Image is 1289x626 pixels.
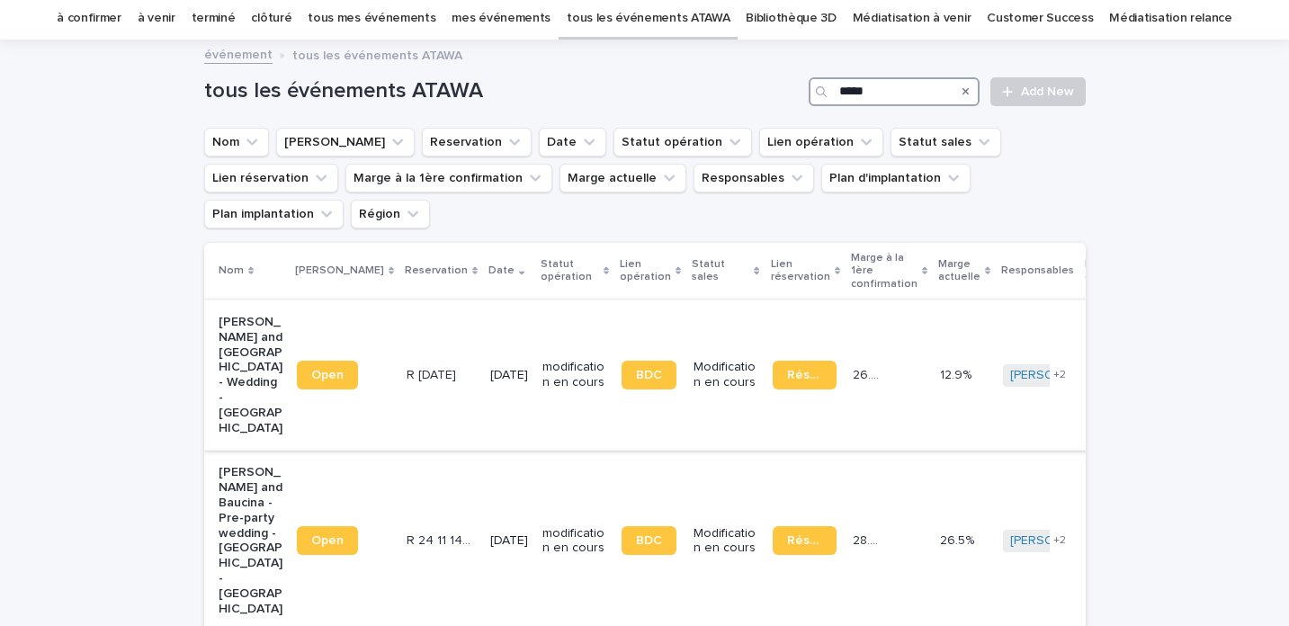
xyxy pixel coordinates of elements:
p: 26.9 % [853,364,889,383]
p: Marge à la 1ère confirmation [851,248,918,294]
button: Lien Stacker [276,128,415,156]
button: Plan d'implantation [821,164,971,192]
button: Date [539,128,606,156]
input: Search [809,77,980,106]
span: Open [311,534,344,547]
a: Add New [990,77,1085,106]
button: Marge actuelle [559,164,686,192]
a: Open [297,526,358,555]
p: Responsables [1001,261,1074,281]
p: 26.5% [940,530,978,549]
p: R 24 12 2052 [407,364,460,383]
p: [PERSON_NAME] and [GEOGRAPHIC_DATA] - Wedding - [GEOGRAPHIC_DATA] [219,315,282,435]
a: Open [297,361,358,389]
a: événement [204,43,273,64]
p: modification en cours [542,526,606,557]
span: + 2 [1053,535,1066,546]
a: BDC [622,361,676,389]
button: Région [351,200,430,228]
button: Lien réservation [204,164,338,192]
a: [PERSON_NAME] [1010,533,1108,549]
span: BDC [636,534,662,547]
p: Statut sales [692,255,749,288]
p: [PERSON_NAME] and Baucina - Pre-party wedding - [GEOGRAPHIC_DATA] - [GEOGRAPHIC_DATA] [219,465,282,616]
p: tous les événements ATAWA [292,44,462,64]
a: [PERSON_NAME] [1010,368,1108,383]
p: Marge actuelle [938,255,980,288]
p: Date [488,261,515,281]
button: Responsables [694,164,814,192]
p: Modification en cours [694,526,757,557]
a: Réservation [773,526,837,555]
p: 28.6 % [853,530,889,549]
span: Add New [1021,85,1074,98]
p: Lien réservation [771,255,830,288]
button: Nom [204,128,269,156]
h1: tous les événements ATAWA [204,78,802,104]
p: Reservation [405,261,468,281]
p: Modification en cours [694,360,757,390]
button: Lien opération [759,128,883,156]
p: Plan d'implantation [1085,255,1159,288]
span: Réservation [787,369,822,381]
span: BDC [636,369,662,381]
p: [DATE] [490,533,528,549]
button: Plan implantation [204,200,344,228]
p: Nom [219,261,244,281]
p: R 24 11 1478 [407,530,474,549]
a: BDC [622,526,676,555]
button: Reservation [422,128,532,156]
button: Statut sales [891,128,1001,156]
p: Lien opération [620,255,671,288]
span: Open [311,369,344,381]
p: [DATE] [490,368,528,383]
span: Réservation [787,534,822,547]
p: 12.9% [940,364,975,383]
button: Statut opération [613,128,752,156]
p: [PERSON_NAME] [295,261,384,281]
a: Réservation [773,361,837,389]
p: Statut opération [541,255,598,288]
button: Marge à la 1ère confirmation [345,164,552,192]
span: + 2 [1053,370,1066,380]
p: modification en cours [542,360,606,390]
